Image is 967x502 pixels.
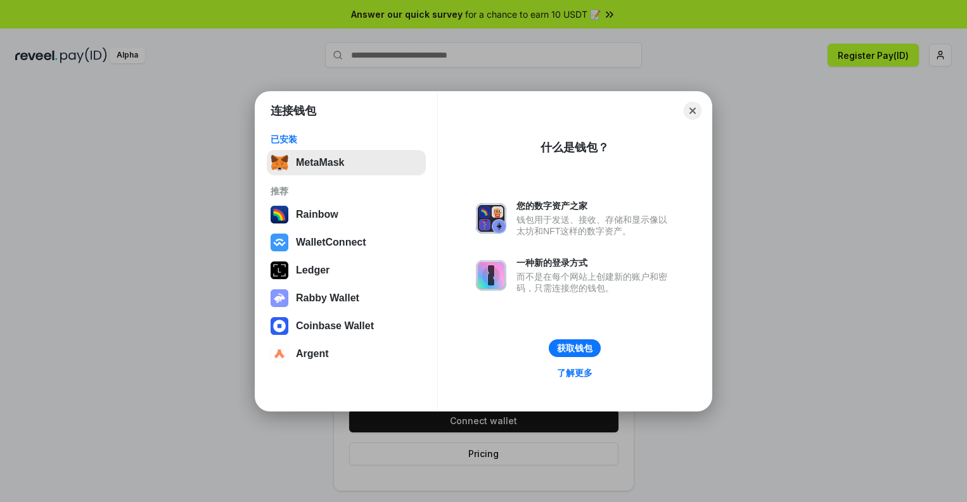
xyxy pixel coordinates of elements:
button: Coinbase Wallet [267,313,426,339]
img: svg+xml,%3Csvg%20width%3D%2228%22%20height%3D%2228%22%20viewBox%3D%220%200%2028%2028%22%20fill%3D... [271,234,288,251]
h1: 连接钱包 [271,103,316,118]
div: Rabby Wallet [296,292,359,304]
img: svg+xml,%3Csvg%20xmlns%3D%22http%3A%2F%2Fwww.w3.org%2F2000%2Fsvg%22%20fill%3D%22none%22%20viewBox... [476,203,506,234]
div: MetaMask [296,157,344,168]
img: svg+xml,%3Csvg%20xmlns%3D%22http%3A%2F%2Fwww.w3.org%2F2000%2Fsvg%22%20width%3D%2228%22%20height%3... [271,261,288,279]
div: 而不是在每个网站上创建新的账户和密码，只需连接您的钱包。 [516,271,674,294]
img: svg+xml,%3Csvg%20xmlns%3D%22http%3A%2F%2Fwww.w3.org%2F2000%2Fsvg%22%20fill%3D%22none%22%20viewBox... [271,289,288,307]
div: 了解更多 [557,367,592,379]
button: Close [684,102,701,120]
div: 推荐 [271,185,422,197]
div: 您的数字资产之家 [516,200,674,211]
div: Coinbase Wallet [296,320,374,332]
div: Argent [296,348,329,360]
div: 一种新的登录方式 [516,257,674,268]
button: Rainbow [267,202,426,227]
img: svg+xml,%3Csvg%20fill%3D%22none%22%20height%3D%2233%22%20viewBox%3D%220%200%2035%2033%22%20width%... [271,154,288,172]
button: Ledger [267,258,426,283]
div: 已安装 [271,134,422,145]
div: Rainbow [296,209,338,220]
img: svg+xml,%3Csvg%20width%3D%2228%22%20height%3D%2228%22%20viewBox%3D%220%200%2028%2028%22%20fill%3D... [271,345,288,363]
div: WalletConnect [296,237,366,248]
img: svg+xml,%3Csvg%20width%3D%2228%22%20height%3D%2228%22%20viewBox%3D%220%200%2028%2028%22%20fill%3D... [271,317,288,335]
button: 获取钱包 [549,339,601,357]
img: svg+xml,%3Csvg%20xmlns%3D%22http%3A%2F%2Fwww.w3.org%2F2000%2Fsvg%22%20fill%3D%22none%22%20viewBox... [476,260,506,291]
a: 了解更多 [549,365,600,381]
div: 什么是钱包？ [541,140,609,155]
button: Argent [267,341,426,367]
div: Ledger [296,265,330,276]
button: MetaMask [267,150,426,175]
button: Rabby Wallet [267,286,426,311]
div: 钱包用于发送、接收、存储和显示像以太坊和NFT这样的数字资产。 [516,214,674,237]
div: 获取钱包 [557,342,592,354]
img: svg+xml,%3Csvg%20width%3D%22120%22%20height%3D%22120%22%20viewBox%3D%220%200%20120%20120%22%20fil... [271,206,288,223]
button: WalletConnect [267,230,426,255]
